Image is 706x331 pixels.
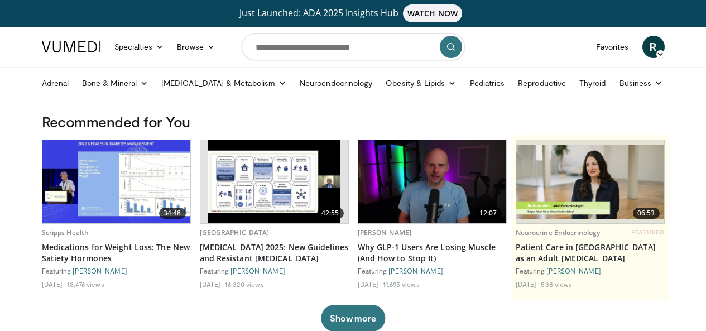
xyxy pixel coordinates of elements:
a: Bone & Mineral [75,72,155,94]
a: [PERSON_NAME] [358,228,412,237]
a: Neuroendocrinology [293,72,379,94]
a: Browse [170,36,222,58]
li: [DATE] [42,280,66,289]
li: 18,476 views [67,280,104,289]
img: 280bcb39-0f4e-42eb-9c44-b41b9262a277.620x360_q85_upscale.jpg [208,140,341,223]
a: Neurocrine Endocrinology [516,228,601,237]
li: 538 views [541,280,572,289]
a: Scripps Health [42,228,89,237]
li: [DATE] [358,280,382,289]
a: Reproductive [511,72,573,94]
a: Why GLP-1 Users Are Losing Muscle (And How to Stop It) [358,242,507,264]
a: 12:07 [358,140,506,223]
a: [GEOGRAPHIC_DATA] [200,228,270,237]
a: 34:48 [42,140,190,223]
a: [MEDICAL_DATA] & Metabolism [155,72,293,94]
a: [MEDICAL_DATA] 2025: New Guidelines and Resistant [MEDICAL_DATA] [200,242,349,264]
img: 69d9a9c3-9e0d-45c7-989e-b720a70fb3d0.png.620x360_q85_upscale.png [516,145,664,219]
li: 16,320 views [225,280,263,289]
a: Business [613,72,670,94]
a: Favorites [589,36,636,58]
span: 42:55 [317,208,344,219]
li: [DATE] [516,280,540,289]
a: Medications for Weight Loss: The New Satiety Hormones [42,242,191,264]
a: Just Launched: ADA 2025 Insights HubWATCH NOW [44,4,663,22]
a: Obesity & Lipids [379,72,463,94]
a: Adrenal [35,72,76,94]
h3: Recommended for You [42,113,665,131]
a: [PERSON_NAME] [230,267,285,275]
span: FEATURED [631,228,664,236]
a: [PERSON_NAME] [388,267,443,275]
a: 42:55 [200,140,348,223]
a: [PERSON_NAME] [546,267,601,275]
div: Featuring: [516,266,665,275]
a: [PERSON_NAME] [73,267,127,275]
a: Pediatrics [463,72,512,94]
li: [DATE] [200,280,224,289]
div: Featuring: [358,266,507,275]
div: Featuring: [42,266,191,275]
span: 34:48 [159,208,186,219]
span: 06:53 [633,208,660,219]
span: WATCH NOW [403,4,462,22]
li: 11,695 views [383,280,419,289]
span: 12:07 [475,208,502,219]
a: R [642,36,665,58]
img: d02f8afc-0a34-41d5-a7a4-015398970a1a.620x360_q85_upscale.jpg [358,140,506,223]
img: 07e42906-ef03-456f-8d15-f2a77df6705a.620x360_q85_upscale.jpg [42,140,190,223]
div: Featuring: [200,266,349,275]
a: Specialties [108,36,171,58]
a: 06:53 [516,140,664,223]
a: Thyroid [573,72,613,94]
input: Search topics, interventions [242,33,465,60]
a: Patient Care in [GEOGRAPHIC_DATA] as an Adult [MEDICAL_DATA] [516,242,665,264]
img: VuMedi Logo [42,41,101,52]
